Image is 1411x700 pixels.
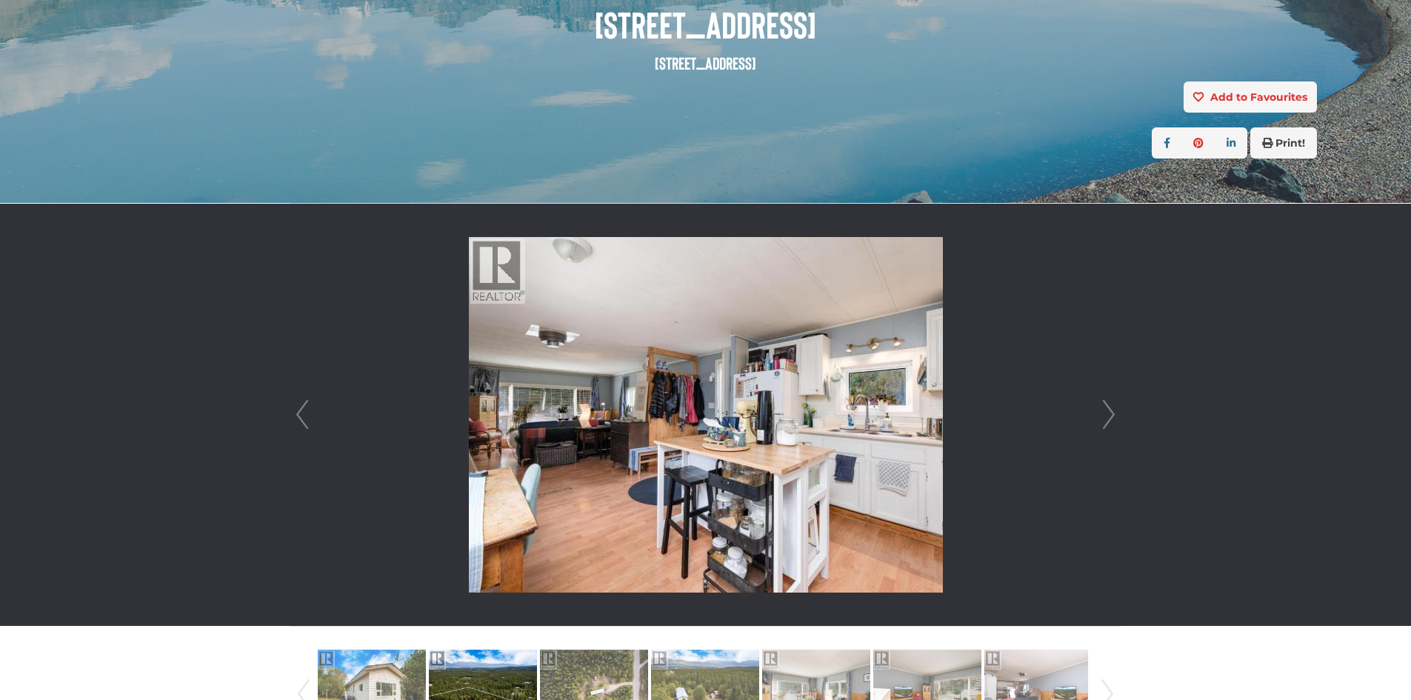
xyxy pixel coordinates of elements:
a: Next [1098,204,1120,626]
a: Prev [291,204,313,626]
button: Print! [1250,127,1317,159]
strong: Add to Favourites [1210,90,1307,104]
strong: Print! [1275,136,1305,150]
span: [STREET_ADDRESS] [94,4,1317,44]
img: 2 Lupin Place, Whitehorse, Yukon Y1A 5T9 - Photo 10 - 16775 [469,237,943,593]
small: [STREET_ADDRESS] [655,53,756,73]
button: Add to Favourites [1184,81,1317,113]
